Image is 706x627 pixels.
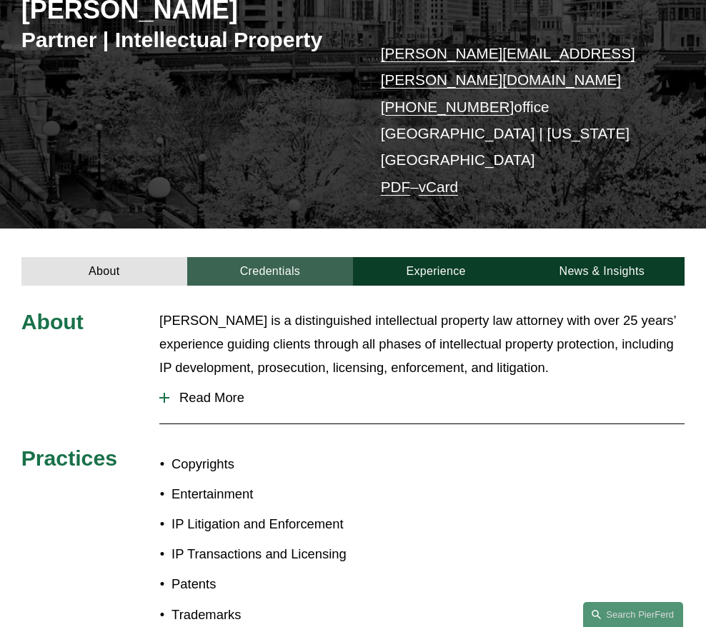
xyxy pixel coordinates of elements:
p: office [GEOGRAPHIC_DATA] | [US_STATE][GEOGRAPHIC_DATA] – [381,40,657,200]
p: Copyrights [171,452,353,476]
a: Experience [353,257,519,286]
p: Patents [171,572,353,596]
p: Entertainment [171,482,353,506]
a: Credentials [187,257,353,286]
a: Search this site [583,602,683,627]
p: Trademarks [171,603,353,626]
p: IP Litigation and Enforcement [171,512,353,536]
a: [PERSON_NAME][EMAIL_ADDRESS][PERSON_NAME][DOMAIN_NAME] [381,45,635,88]
span: Read More [169,390,685,406]
a: vCard [419,179,458,195]
p: [PERSON_NAME] is a distinguished intellectual property law attorney with over 25 years’ experienc... [159,309,685,379]
a: About [21,257,187,286]
button: Read More [159,379,685,416]
p: IP Transactions and Licensing [171,542,353,566]
a: PDF [381,179,410,195]
a: [PHONE_NUMBER] [381,99,514,115]
span: About [21,310,84,333]
h3: Partner | Intellectual Property [21,26,353,53]
span: Practices [21,446,117,470]
a: News & Insights [519,257,685,286]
